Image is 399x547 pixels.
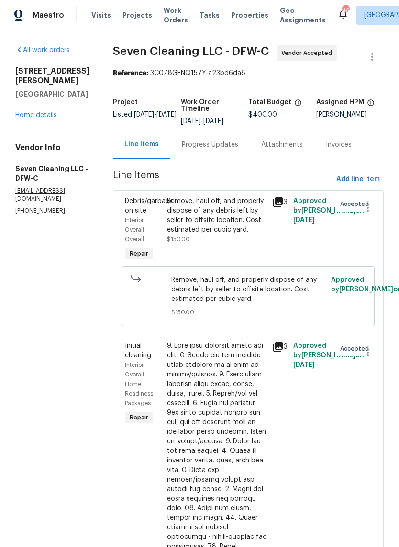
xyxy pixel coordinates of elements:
[91,11,111,20] span: Visits
[340,199,373,209] span: Accepted
[248,111,277,118] span: $400.00
[293,198,364,224] span: Approved by [PERSON_NAME] on
[272,341,288,353] div: 3
[15,89,90,99] h5: [GEOGRAPHIC_DATA]
[182,140,238,150] div: Progress Updates
[126,413,152,422] span: Repair
[134,111,154,118] span: [DATE]
[293,343,364,368] span: Approved by [PERSON_NAME] on
[342,6,349,15] div: 46
[280,6,326,25] span: Geo Assignments
[113,68,384,78] div: 3C0Z8GENQ157Y-a23bd6da8
[181,118,223,125] span: -
[181,118,201,125] span: [DATE]
[113,99,138,106] h5: Project
[181,99,249,112] h5: Work Order Timeline
[167,196,266,235] div: Remove, haul off, and properly dispose of any debris left by seller to offsite location. Cost est...
[134,111,177,118] span: -
[203,118,223,125] span: [DATE]
[332,171,384,188] button: Add line item
[156,111,177,118] span: [DATE]
[167,236,190,242] span: $150.00
[15,66,90,86] h2: [STREET_ADDRESS][PERSON_NAME]
[171,308,326,317] span: $150.00
[15,164,90,183] h5: Seven Cleaning LLC - DFW-C
[261,140,303,150] div: Attachments
[336,173,380,185] span: Add line item
[316,99,364,106] h5: Assigned HPM
[125,362,153,406] span: Interior Overall - Home Readiness Packages
[113,45,269,57] span: Seven Cleaning LLC - DFW-C
[316,111,384,118] div: [PERSON_NAME]
[113,70,148,76] b: Reference:
[272,196,288,208] div: 3
[113,111,177,118] span: Listed
[281,48,336,58] span: Vendor Accepted
[122,11,152,20] span: Projects
[15,47,70,54] a: All work orders
[125,198,174,214] span: Debris/garbage on site
[199,12,220,19] span: Tasks
[164,6,188,25] span: Work Orders
[231,11,268,20] span: Properties
[124,139,159,149] div: Line Items
[15,143,90,152] h4: Vendor Info
[171,275,326,304] span: Remove, haul off, and properly dispose of any debris left by seller to offsite location. Cost est...
[293,362,315,368] span: [DATE]
[326,140,352,150] div: Invoices
[113,171,332,188] span: Line Items
[367,99,375,111] span: The hpm assigned to this work order.
[15,112,57,118] a: Home details
[125,343,151,359] span: Initial cleaning
[125,217,148,242] span: Interior Overall - Overall
[126,249,152,258] span: Repair
[33,11,64,20] span: Maestro
[294,99,302,111] span: The total cost of line items that have been proposed by Opendoor. This sum includes line items th...
[248,99,291,106] h5: Total Budget
[340,344,373,354] span: Accepted
[293,217,315,224] span: [DATE]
